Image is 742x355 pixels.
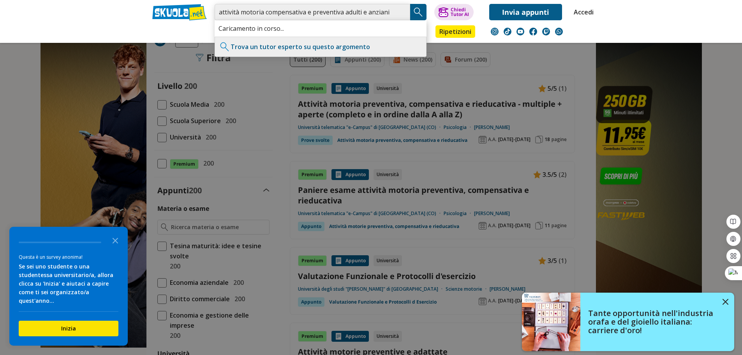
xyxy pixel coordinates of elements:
img: twitch [542,28,550,35]
img: Cerca appunti, riassunti o versioni [412,6,424,18]
a: Trova un tutor esperto su questo argomento [231,42,370,51]
img: instagram [491,28,499,35]
img: WhatsApp [555,28,563,35]
img: close [723,299,728,305]
button: Close the survey [108,232,123,248]
img: Trova un tutor esperto [219,41,231,53]
img: youtube [516,28,524,35]
div: Survey [9,227,128,346]
h4: Tante opportunità nell'industria orafa e del gioiello italiana: carriere d'oro! [588,309,717,335]
div: Se sei uno studente o una studentessa universitario/a, allora clicca su 'Inizia' e aiutaci a capi... [19,262,118,305]
img: facebook [529,28,537,35]
a: Invia appunti [489,4,562,20]
div: Caricamento in corso... [215,20,427,37]
input: Cerca appunti, riassunti o versioni [215,4,410,20]
button: Inizia [19,321,118,336]
a: Appunti [213,25,248,39]
div: Questa è un survey anonima! [19,253,118,261]
img: tiktok [504,28,511,35]
button: Search Button [410,4,427,20]
div: Chiedi Tutor AI [451,7,469,17]
a: Accedi [574,4,590,20]
button: ChiediTutor AI [434,4,474,20]
a: Ripetizioni [435,25,475,38]
a: Tante opportunità nell'industria orafa e del gioiello italiana: carriere d'oro! [522,293,734,351]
